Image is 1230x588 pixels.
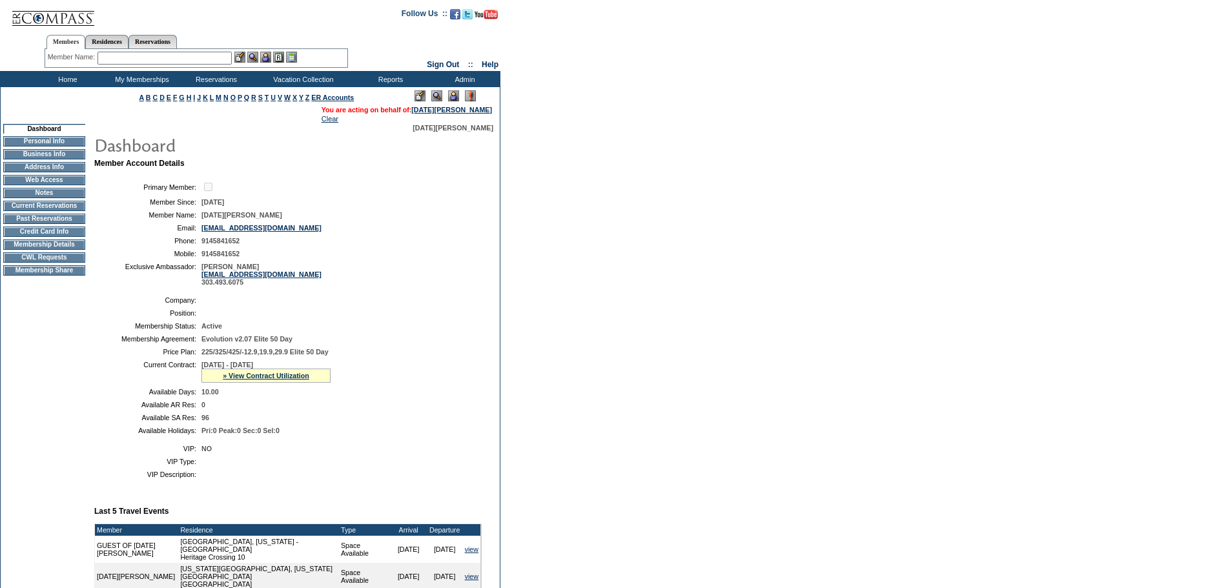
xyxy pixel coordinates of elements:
td: Phone: [99,237,196,245]
a: Follow us on Twitter [462,13,473,21]
b: Member Account Details [94,159,185,168]
td: Admin [426,71,500,87]
a: L [210,94,214,101]
a: A [139,94,144,101]
td: Membership Share [3,265,85,276]
span: Active [201,322,222,330]
a: [EMAIL_ADDRESS][DOMAIN_NAME] [201,224,322,232]
td: Membership Status: [99,322,196,330]
td: Email: [99,224,196,232]
td: Available AR Res: [99,401,196,409]
a: O [231,94,236,101]
td: Company: [99,296,196,304]
img: Reservations [273,52,284,63]
span: NO [201,445,212,452]
span: [DATE][PERSON_NAME] [201,211,282,219]
span: 10.00 [201,388,219,396]
a: R [251,94,256,101]
td: VIP Type: [99,458,196,465]
a: E [167,94,171,101]
td: Available Holidays: [99,427,196,434]
td: Membership Agreement: [99,335,196,343]
span: 96 [201,414,209,421]
a: [DATE][PERSON_NAME] [411,106,492,114]
td: CWL Requests [3,252,85,263]
span: 225/325/425/-12.9,19.9,29.9 Elite 50 Day [201,348,329,356]
td: Reports [352,71,426,87]
td: Address Info [3,162,85,172]
img: Impersonate [448,90,459,101]
a: X [292,94,297,101]
img: Edit Mode [415,90,425,101]
img: Subscribe to our YouTube Channel [475,10,498,19]
b: Last 5 Travel Events [94,507,169,516]
td: Member Since: [99,198,196,206]
a: Z [305,94,310,101]
a: T [265,94,269,101]
a: ER Accounts [311,94,354,101]
td: Follow Us :: [402,8,447,23]
td: Personal Info [3,136,85,147]
td: Primary Member: [99,181,196,193]
span: 9145841652 [201,237,240,245]
a: S [258,94,263,101]
td: Residence [178,524,339,536]
a: J [197,94,201,101]
a: W [284,94,291,101]
td: Available Days: [99,388,196,396]
span: [DATE][PERSON_NAME] [413,124,493,132]
a: M [216,94,221,101]
a: P [238,94,242,101]
a: H [187,94,192,101]
img: b_calculator.gif [286,52,297,63]
td: Current Contract: [99,361,196,383]
img: Follow us on Twitter [462,9,473,19]
a: C [152,94,158,101]
td: Business Info [3,149,85,159]
span: 9145841652 [201,250,240,258]
td: Vacation Collection [252,71,352,87]
a: D [159,94,165,101]
img: View Mode [431,90,442,101]
span: 0 [201,401,205,409]
img: Become our fan on Facebook [450,9,460,19]
td: Member [95,524,178,536]
td: VIP Description: [99,471,196,478]
span: Pri:0 Peak:0 Sec:0 Sel:0 [201,427,280,434]
td: Position: [99,309,196,317]
td: Dashboard [3,124,85,134]
td: Web Access [3,175,85,185]
a: Q [244,94,249,101]
a: I [193,94,195,101]
a: Residences [85,35,128,48]
img: b_edit.gif [234,52,245,63]
td: Member Name: [99,211,196,219]
a: [EMAIL_ADDRESS][DOMAIN_NAME] [201,270,322,278]
td: Exclusive Ambassador: [99,263,196,286]
td: [GEOGRAPHIC_DATA], [US_STATE] - [GEOGRAPHIC_DATA] Heritage Crossing 10 [178,536,339,563]
a: N [223,94,229,101]
img: Log Concern/Member Elevation [465,90,476,101]
a: Reservations [128,35,177,48]
td: GUEST OF [DATE][PERSON_NAME] [95,536,178,563]
img: pgTtlDashboard.gif [94,132,352,157]
span: :: [468,60,473,69]
td: Current Reservations [3,201,85,211]
span: [DATE] - [DATE] [201,361,253,369]
a: Subscribe to our YouTube Channel [475,13,498,21]
a: Become our fan on Facebook [450,13,460,21]
td: Reservations [178,71,252,87]
td: Credit Card Info [3,227,85,237]
td: Arrival [391,524,427,536]
img: Impersonate [260,52,271,63]
a: view [465,573,478,580]
span: You are acting on behalf of: [322,106,492,114]
td: [DATE] [427,536,463,563]
a: V [278,94,282,101]
img: View [247,52,258,63]
td: Departure [427,524,463,536]
td: Type [339,524,391,536]
a: B [146,94,151,101]
td: My Memberships [103,71,178,87]
a: Members [46,35,86,49]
